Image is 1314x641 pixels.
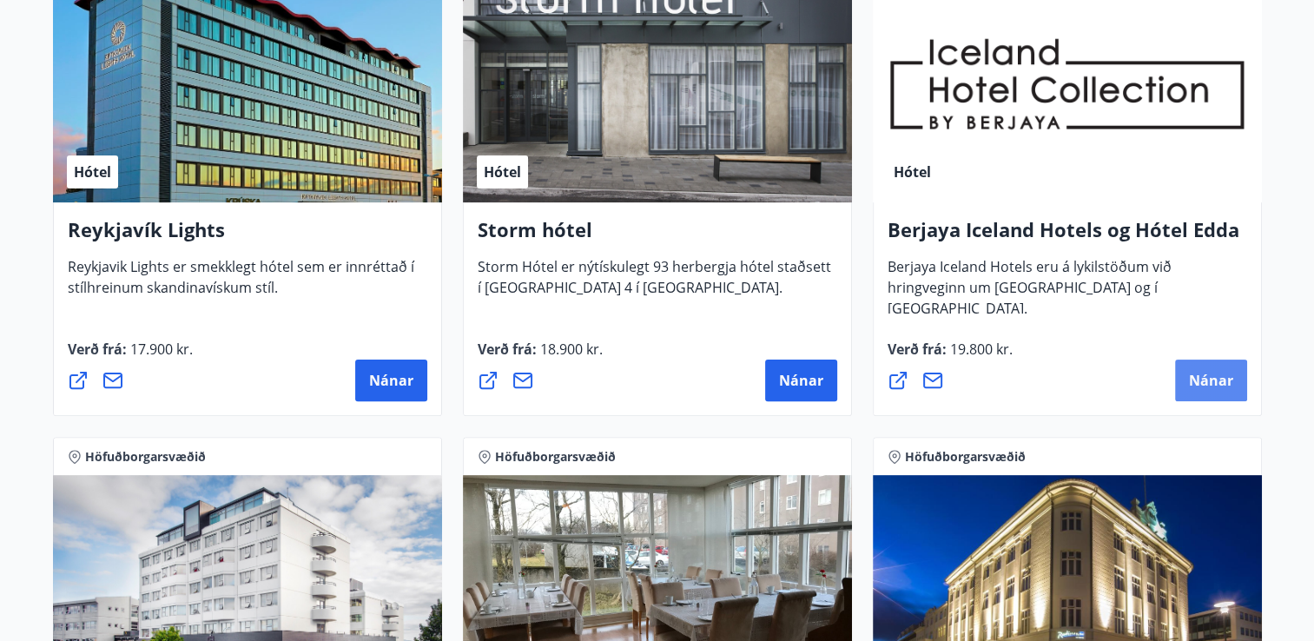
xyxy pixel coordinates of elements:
span: Verð frá : [68,340,193,373]
span: Hótel [74,162,111,182]
span: 19.800 kr. [947,340,1013,359]
span: Hótel [484,162,521,182]
button: Nánar [765,360,837,401]
span: Nánar [369,371,413,390]
h4: Storm hótel [478,216,837,256]
span: Höfuðborgarsvæðið [85,448,206,466]
span: Reykjavik Lights er smekklegt hótel sem er innréttað í stílhreinum skandinavískum stíl. [68,257,414,311]
span: Nánar [1189,371,1233,390]
span: Nánar [779,371,823,390]
span: Verð frá : [478,340,603,373]
span: Verð frá : [888,340,1013,373]
span: Höfuðborgarsvæðið [905,448,1026,466]
span: Hótel [894,162,931,182]
span: Höfuðborgarsvæðið [495,448,616,466]
h4: Reykjavík Lights [68,216,427,256]
span: 18.900 kr. [537,340,603,359]
span: Storm Hótel er nýtískulegt 93 herbergja hótel staðsett í [GEOGRAPHIC_DATA] 4 í [GEOGRAPHIC_DATA]. [478,257,831,311]
span: 17.900 kr. [127,340,193,359]
button: Nánar [1175,360,1247,401]
h4: Berjaya Iceland Hotels og Hótel Edda [888,216,1247,256]
button: Nánar [355,360,427,401]
span: Berjaya Iceland Hotels eru á lykilstöðum við hringveginn um [GEOGRAPHIC_DATA] og í [GEOGRAPHIC_DA... [888,257,1172,332]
